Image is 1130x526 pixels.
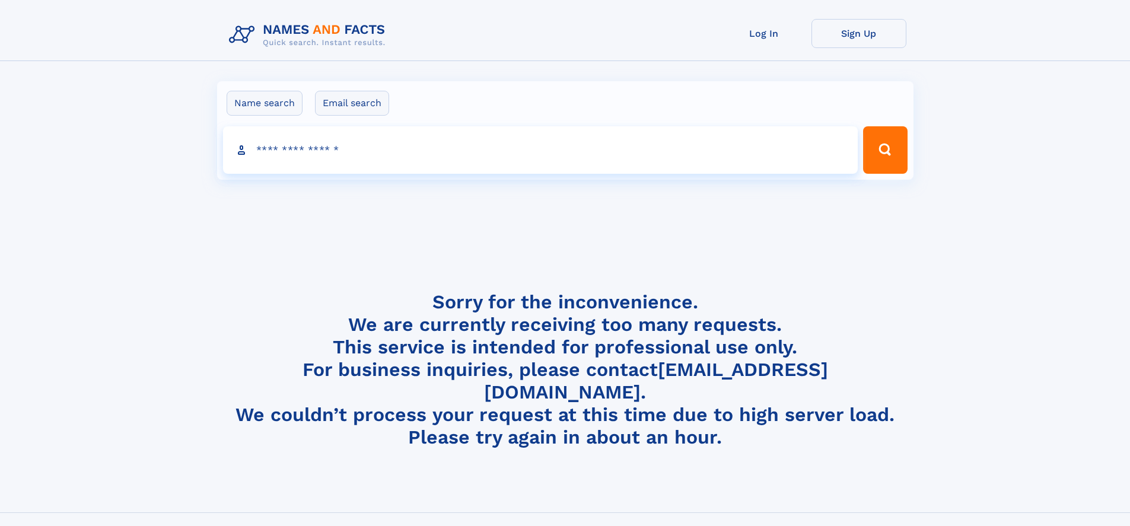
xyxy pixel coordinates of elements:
[717,19,811,48] a: Log In
[863,126,907,174] button: Search Button
[315,91,389,116] label: Email search
[227,91,303,116] label: Name search
[811,19,906,48] a: Sign Up
[484,358,828,403] a: [EMAIL_ADDRESS][DOMAIN_NAME]
[224,291,906,449] h4: Sorry for the inconvenience. We are currently receiving too many requests. This service is intend...
[224,19,395,51] img: Logo Names and Facts
[223,126,858,174] input: search input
